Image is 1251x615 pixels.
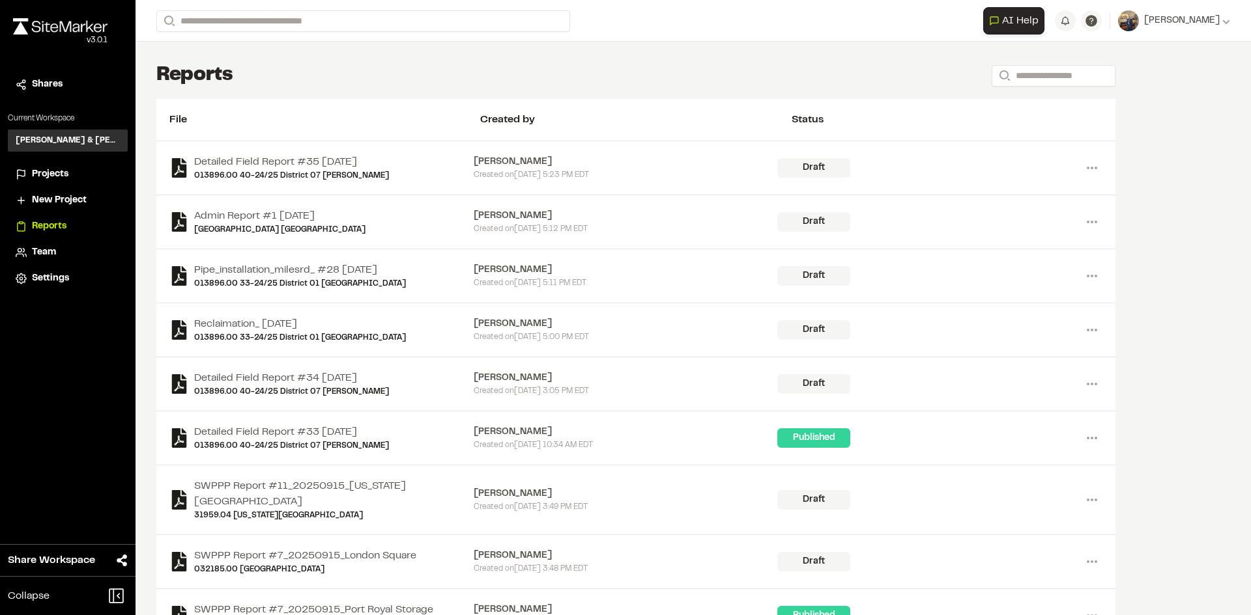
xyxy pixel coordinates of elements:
div: Draft [777,212,850,232]
a: 013896.00 40-24/25 District 07 [PERSON_NAME] [194,170,389,182]
a: Reclaimation_ [DATE] [194,316,406,332]
button: Search [992,65,1015,87]
span: Reports [32,219,66,234]
div: [PERSON_NAME] [474,317,778,331]
div: File [169,112,480,128]
a: [GEOGRAPHIC_DATA] [GEOGRAPHIC_DATA] [194,224,366,236]
button: Search [156,10,180,32]
a: Reports [16,219,120,234]
a: 013896.00 33-24/25 District 01 [GEOGRAPHIC_DATA] [194,278,406,290]
img: rebrand.png [13,18,108,34]
div: Created on [DATE] 5:23 PM EDT [474,169,778,181]
a: Shares [16,77,120,92]
div: [PERSON_NAME] [474,487,778,501]
h3: [PERSON_NAME] & [PERSON_NAME] Inc. [16,135,120,146]
div: Created on [DATE] 10:34 AM EDT [474,439,778,451]
span: AI Help [1002,13,1039,29]
a: SWPPP Report #7_20250915_London Square [194,548,416,564]
a: Settings [16,271,120,286]
div: Draft [777,374,850,394]
span: Collapse [8,588,50,604]
span: Projects [32,167,68,182]
a: Admin Report #1 [DATE] [194,208,366,224]
a: 013896.00 40-24/25 District 07 [PERSON_NAME] [194,386,389,398]
div: Created by [480,112,791,128]
div: Draft [777,266,850,286]
span: Settings [32,271,69,286]
a: New Project [16,193,120,208]
a: Detailed Field Report #34 [DATE] [194,370,389,386]
a: 31959.04 [US_STATE][GEOGRAPHIC_DATA] [194,510,474,521]
p: Current Workspace [8,113,128,124]
div: [PERSON_NAME] [474,263,778,277]
a: Projects [16,167,120,182]
a: 013896.00 33-24/25 District 01 [GEOGRAPHIC_DATA] [194,332,406,344]
div: Created on [DATE] 3:48 PM EDT [474,563,778,575]
div: Draft [777,320,850,340]
div: Created on [DATE] 5:00 PM EDT [474,331,778,343]
span: Share Workspace [8,553,95,568]
h1: Reports [156,62,233,89]
a: Detailed Field Report #33 [DATE] [194,424,389,440]
button: Open AI Assistant [983,7,1044,34]
div: Open AI Assistant [983,7,1050,34]
span: New Project [32,193,87,208]
img: User [1118,10,1139,31]
span: Team [32,245,56,260]
div: Oh geez...please don't... [13,34,108,46]
div: Created on [DATE] 5:11 PM EDT [474,277,778,289]
span: [PERSON_NAME] [1144,14,1220,28]
a: Pipe_installation_milesrd_ #28 [DATE] [194,262,406,278]
a: 013896.00 40-24/25 District 07 [PERSON_NAME] [194,440,389,452]
div: Draft [777,490,850,510]
div: Created on [DATE] 5:12 PM EDT [474,223,778,235]
a: SWPPP Report #11_20250915_[US_STATE] [GEOGRAPHIC_DATA] [194,478,474,510]
div: [PERSON_NAME] [474,209,778,223]
div: Created on [DATE] 3:49 PM EDT [474,501,778,513]
a: 032185.00 [GEOGRAPHIC_DATA] [194,564,416,575]
button: [PERSON_NAME] [1118,10,1230,31]
a: Detailed Field Report #35 [DATE] [194,154,389,170]
div: Created on [DATE] 3:05 PM EDT [474,385,778,397]
a: Team [16,245,120,260]
div: Draft [777,552,850,571]
div: [PERSON_NAME] [474,549,778,563]
div: [PERSON_NAME] [474,425,778,439]
div: Status [792,112,1102,128]
div: Published [777,428,850,448]
div: [PERSON_NAME] [474,155,778,169]
div: [PERSON_NAME] [474,371,778,385]
span: Shares [32,77,63,92]
div: Draft [777,158,850,178]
